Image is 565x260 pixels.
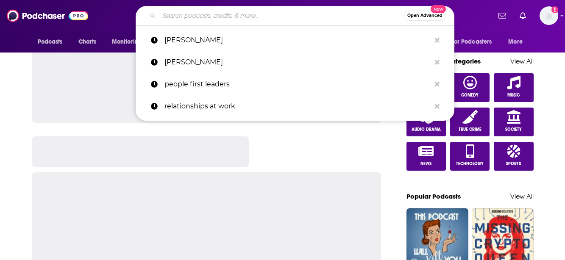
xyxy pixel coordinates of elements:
button: open menu [446,34,504,50]
button: open menu [32,34,74,50]
a: View All [510,57,534,65]
a: [PERSON_NAME] [136,51,454,73]
span: Open Advanced [407,14,443,18]
a: Audio Drama [406,108,446,136]
a: Sports [494,142,534,171]
a: Charts [73,34,102,50]
a: View All [510,192,534,200]
input: Search podcasts, credits, & more... [159,9,404,22]
span: Music [507,93,520,98]
button: open menu [502,34,533,50]
span: Audio Drama [412,127,441,132]
span: Comedy [461,93,479,98]
a: Popular Podcasts [406,192,461,200]
a: News [406,142,446,171]
span: New [431,5,446,13]
span: True Crime [459,127,482,132]
a: Comedy [450,73,490,102]
img: Podchaser - Follow, Share and Rate Podcasts [7,8,88,24]
span: More [508,36,523,48]
p: people first leaders [164,73,431,95]
span: Monitoring [112,36,142,48]
p: rod berger [164,29,431,51]
span: Society [505,127,522,132]
a: Show notifications dropdown [516,8,529,23]
span: Podcasts [38,36,63,48]
span: Charts [78,36,97,48]
span: Technology [456,161,484,166]
span: Sports [506,161,521,166]
a: relationships at work [136,95,454,117]
div: Search podcasts, credits, & more... [136,6,454,25]
p: Doug utberg [164,51,431,73]
button: Open AdvancedNew [404,11,446,21]
span: News [420,161,431,166]
img: User Profile [540,6,558,25]
a: Show notifications dropdown [495,8,509,23]
a: people first leaders [136,73,454,95]
span: For Podcasters [451,36,492,48]
button: Show profile menu [540,6,558,25]
span: Logged in as rnissen [540,6,558,25]
a: Society [494,108,534,136]
p: relationships at work [164,95,431,117]
button: open menu [106,34,153,50]
a: True Crime [450,108,490,136]
svg: Add a profile image [551,6,558,13]
a: Music [494,73,534,102]
a: Technology [450,142,490,171]
a: [PERSON_NAME] [136,29,454,51]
